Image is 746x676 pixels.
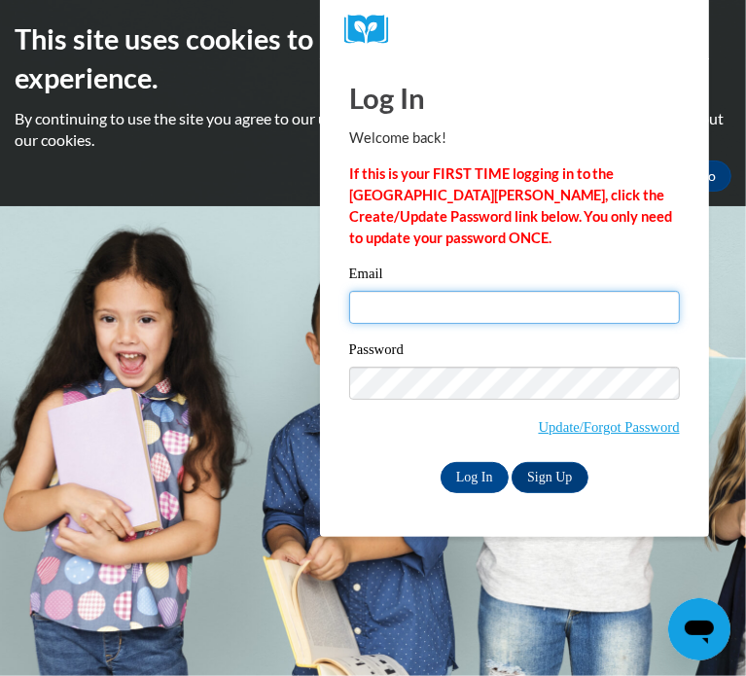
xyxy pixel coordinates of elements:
[349,165,673,246] strong: If this is your FIRST TIME logging in to the [GEOGRAPHIC_DATA][PERSON_NAME], click the Create/Upd...
[349,267,680,286] label: Email
[441,462,509,493] input: Log In
[668,598,730,660] iframe: Button to launch messaging window
[349,127,680,149] p: Welcome back!
[349,78,680,118] h1: Log In
[512,462,587,493] a: Sign Up
[15,19,731,98] h2: This site uses cookies to help improve your learning experience.
[539,419,680,435] a: Update/Forgot Password
[344,15,685,45] a: COX Campus
[15,108,731,151] p: By continuing to use the site you agree to our use of cookies. Use the ‘More info’ button to read...
[349,342,680,362] label: Password
[344,15,403,45] img: Logo brand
